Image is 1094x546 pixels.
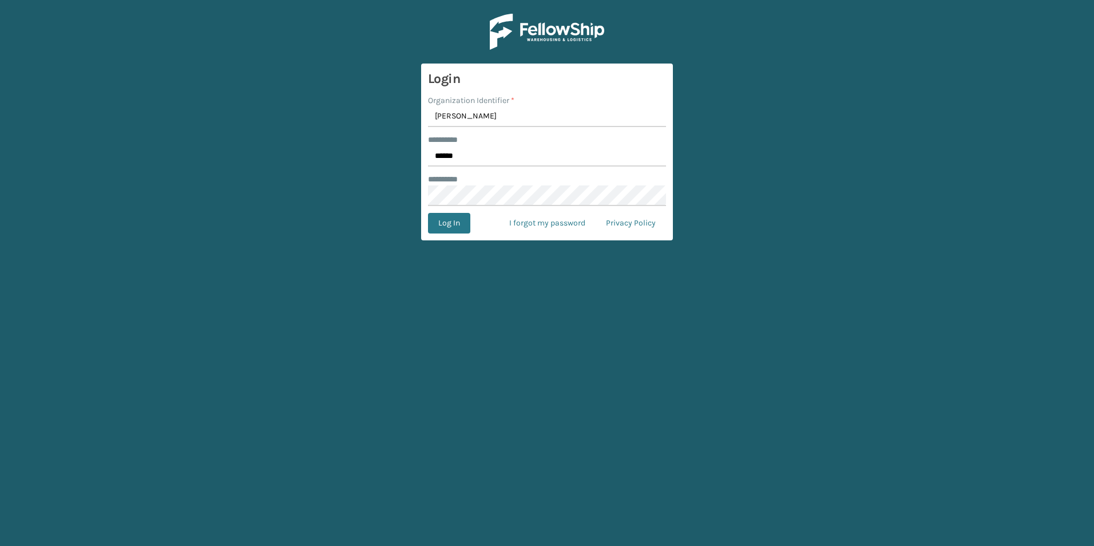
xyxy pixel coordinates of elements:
a: Privacy Policy [596,213,666,234]
img: Logo [490,14,604,50]
h3: Login [428,70,666,88]
a: I forgot my password [499,213,596,234]
label: Organization Identifier [428,94,514,106]
button: Log In [428,213,470,234]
